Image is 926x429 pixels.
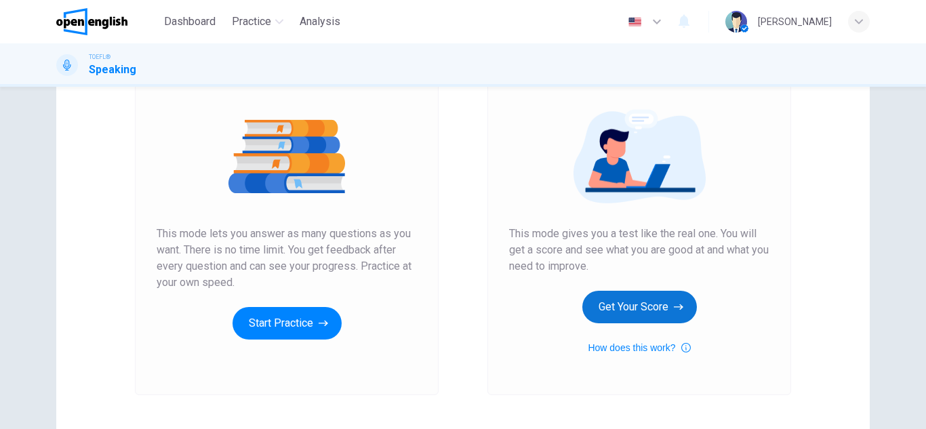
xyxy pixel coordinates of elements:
[159,9,221,34] button: Dashboard
[725,11,747,33] img: Profile picture
[157,226,417,291] span: This mode lets you answer as many questions as you want. There is no time limit. You get feedback...
[758,14,832,30] div: [PERSON_NAME]
[226,9,289,34] button: Practice
[56,8,159,35] a: OpenEnglish logo
[233,307,342,340] button: Start Practice
[582,291,697,323] button: Get Your Score
[300,14,340,30] span: Analysis
[588,340,690,356] button: How does this work?
[56,8,127,35] img: OpenEnglish logo
[164,14,216,30] span: Dashboard
[509,226,769,274] span: This mode gives you a test like the real one. You will get a score and see what you are good at a...
[232,14,271,30] span: Practice
[294,9,346,34] button: Analysis
[626,17,643,27] img: en
[89,62,136,78] h1: Speaking
[89,52,110,62] span: TOEFL®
